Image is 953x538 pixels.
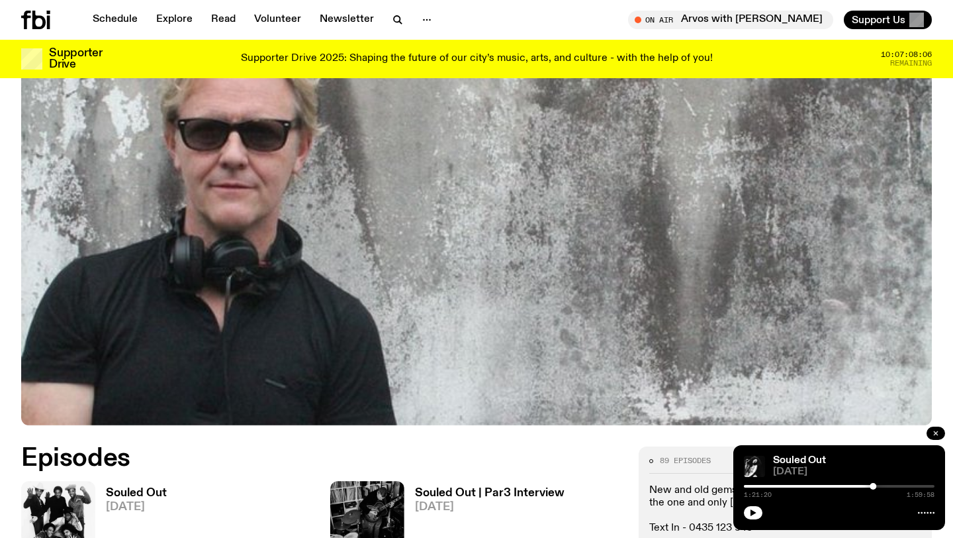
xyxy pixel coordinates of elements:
span: [DATE] [106,502,167,513]
button: Support Us [844,11,932,29]
button: On AirArvos with [PERSON_NAME] [628,11,833,29]
a: Newsletter [312,11,382,29]
h3: Souled Out [106,488,167,499]
h2: Episodes [21,447,623,470]
span: [DATE] [415,502,565,513]
span: 1:59:58 [907,492,934,498]
span: Remaining [890,60,932,67]
a: Volunteer [246,11,309,29]
span: 89 episodes [660,457,711,464]
span: Support Us [852,14,905,26]
p: New and old gems of disco, soul, funk and groove. With the one and only [PERSON_NAME]. Text In - ... [649,484,921,535]
h3: Souled Out | Par3 Interview [415,488,565,499]
a: Souled Out [773,455,826,466]
span: 10:07:08:06 [881,51,932,58]
a: Schedule [85,11,146,29]
p: Supporter Drive 2025: Shaping the future of our city’s music, arts, and culture - with the help o... [241,53,713,65]
span: 1:21:20 [744,492,772,498]
a: Explore [148,11,201,29]
h3: Supporter Drive [49,48,102,70]
a: Read [203,11,244,29]
span: [DATE] [773,467,934,477]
